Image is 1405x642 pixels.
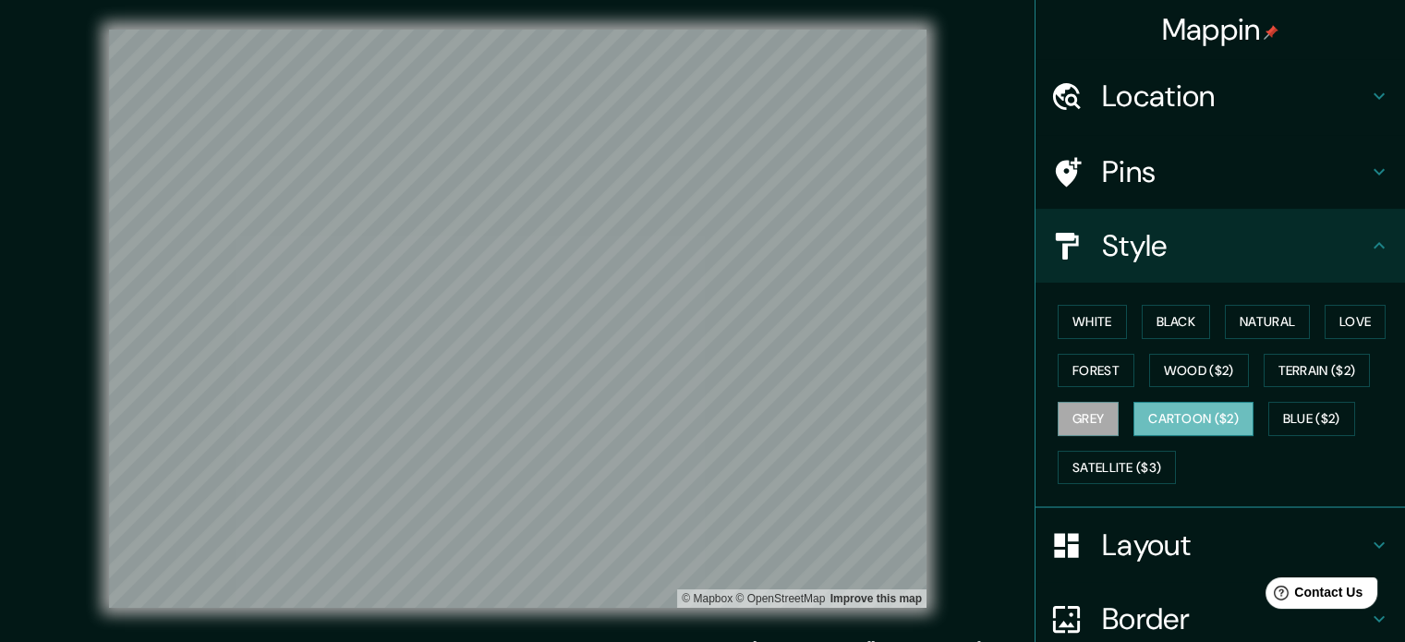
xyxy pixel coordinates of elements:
[1102,527,1368,563] h4: Layout
[1036,508,1405,582] div: Layout
[1268,402,1355,436] button: Blue ($2)
[1264,25,1278,40] img: pin-icon.png
[830,592,922,605] a: Map feedback
[1162,11,1279,48] h4: Mappin
[1058,354,1134,388] button: Forest
[682,592,733,605] a: Mapbox
[1149,354,1249,388] button: Wood ($2)
[1036,135,1405,209] div: Pins
[1142,305,1211,339] button: Black
[1133,402,1254,436] button: Cartoon ($2)
[1058,451,1176,485] button: Satellite ($3)
[1058,305,1127,339] button: White
[1036,59,1405,133] div: Location
[1241,570,1385,622] iframe: Help widget launcher
[109,30,927,608] canvas: Map
[1225,305,1310,339] button: Natural
[1264,354,1371,388] button: Terrain ($2)
[735,592,825,605] a: OpenStreetMap
[1325,305,1386,339] button: Love
[1102,78,1368,115] h4: Location
[1036,209,1405,283] div: Style
[1102,227,1368,264] h4: Style
[1102,600,1368,637] h4: Border
[1102,153,1368,190] h4: Pins
[1058,402,1119,436] button: Grey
